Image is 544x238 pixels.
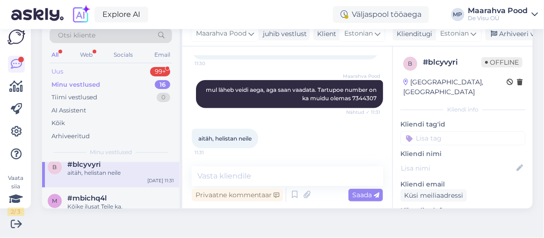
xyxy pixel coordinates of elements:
div: Socials [112,49,135,61]
div: Email [152,49,172,61]
span: mul läheb veidi aega, aga saan vaadata. Tartupoe number on ka muidu olemas 7344307 [206,86,378,102]
div: Uus [51,67,63,76]
div: Web [78,49,94,61]
span: Estonian [344,29,373,39]
div: # blcyvyri [423,57,481,68]
span: m [52,197,58,204]
span: Otsi kliente [58,30,95,40]
div: MP [451,8,464,21]
span: #blcyvyri [67,160,101,169]
input: Lisa tag [400,131,525,145]
div: Klienditugi [393,29,433,39]
div: aitäh, helistan neile [67,169,174,177]
div: 0 [157,93,170,102]
span: 11:30 [195,60,230,67]
span: Estonian [441,29,469,39]
span: Minu vestlused [90,148,132,156]
p: Kliendi telefon [400,206,525,216]
div: 16 [155,80,170,89]
div: De Visu OÜ [468,15,528,22]
div: Maarahva Pood [468,7,528,15]
img: Askly Logo [7,30,25,45]
div: Vaata siia [7,174,24,216]
span: b [408,60,413,67]
a: Maarahva PoodDe Visu OÜ [468,7,538,22]
div: Kõike ilusat Teile ka. [67,202,174,211]
div: Väljaspool tööaega [333,6,429,23]
span: Offline [481,57,522,67]
div: Tiimi vestlused [51,93,97,102]
div: Arhiveeritud [51,132,90,141]
div: AI Assistent [51,106,86,115]
div: [DATE] 11:31 [147,177,174,184]
div: Privaatne kommentaar [192,189,283,201]
p: Kliendi nimi [400,149,525,159]
div: [GEOGRAPHIC_DATA], [GEOGRAPHIC_DATA] [403,77,507,97]
a: Explore AI [94,7,148,22]
span: #mbichq4l [67,194,107,202]
div: Minu vestlused [51,80,100,89]
div: 99+ [150,67,170,76]
span: Nähtud ✓ 11:31 [345,109,380,116]
span: aitäh, helistan neile [198,135,252,142]
img: explore-ai [71,5,91,24]
span: Maarahva Pood [196,29,247,39]
p: Kliendi email [400,179,525,189]
p: Kliendi tag'id [400,119,525,129]
div: Küsi meiliaadressi [400,189,467,202]
div: Klient [313,29,336,39]
div: 2 / 3 [7,208,24,216]
span: Saada [352,191,379,199]
input: Lisa nimi [401,163,515,173]
div: Kliendi info [400,105,525,114]
div: juhib vestlust [259,29,307,39]
div: All [50,49,60,61]
div: Kõik [51,119,65,128]
span: 11:31 [195,149,230,156]
span: b [53,164,57,171]
span: Maarahva Pood [343,73,380,80]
